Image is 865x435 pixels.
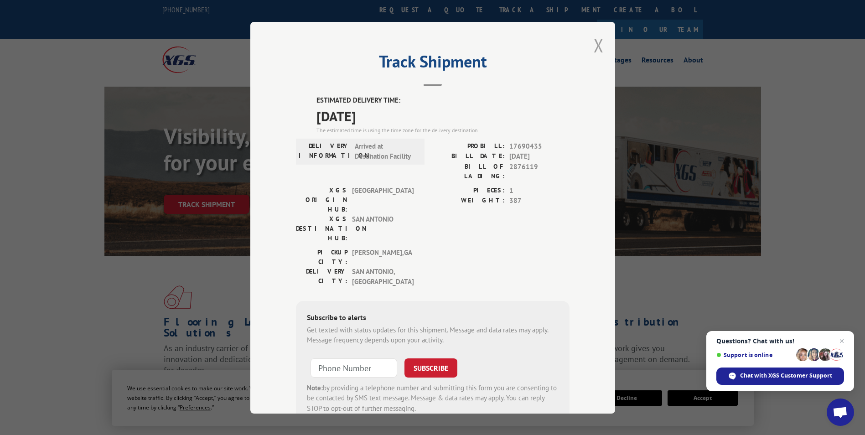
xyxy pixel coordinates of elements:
[296,214,347,243] label: XGS DESTINATION HUB:
[509,196,570,206] span: 387
[299,141,350,161] label: DELIVERY INFORMATION:
[716,368,844,385] div: Chat with XGS Customer Support
[352,266,414,287] span: SAN ANTONIO , [GEOGRAPHIC_DATA]
[296,55,570,72] h2: Track Shipment
[311,358,397,377] input: Phone Number
[594,33,604,57] button: Close modal
[740,372,832,380] span: Chat with XGS Customer Support
[433,151,505,162] label: BILL DATE:
[827,399,854,426] div: Open chat
[352,247,414,266] span: [PERSON_NAME] , GA
[716,337,844,345] span: Questions? Chat with us!
[509,141,570,151] span: 17690435
[316,95,570,106] label: ESTIMATED DELIVERY TIME:
[307,325,559,345] div: Get texted with status updates for this shipment. Message and data rates may apply. Message frequ...
[509,185,570,196] span: 1
[352,185,414,214] span: [GEOGRAPHIC_DATA]
[836,336,847,347] span: Close chat
[355,141,416,161] span: Arrived at Destination Facility
[716,352,793,358] span: Support is online
[509,151,570,162] span: [DATE]
[352,214,414,243] span: SAN ANTONIO
[296,266,347,287] label: DELIVERY CITY:
[307,383,559,414] div: by providing a telephone number and submitting this form you are consenting to be contacted by SM...
[316,126,570,134] div: The estimated time is using the time zone for the delivery destination.
[296,247,347,266] label: PICKUP CITY:
[433,185,505,196] label: PIECES:
[433,141,505,151] label: PROBILL:
[509,161,570,181] span: 2876119
[307,311,559,325] div: Subscribe to alerts
[307,383,323,392] strong: Note:
[433,196,505,206] label: WEIGHT:
[296,185,347,214] label: XGS ORIGIN HUB:
[433,161,505,181] label: BILL OF LADING:
[404,358,457,377] button: SUBSCRIBE
[316,105,570,126] span: [DATE]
